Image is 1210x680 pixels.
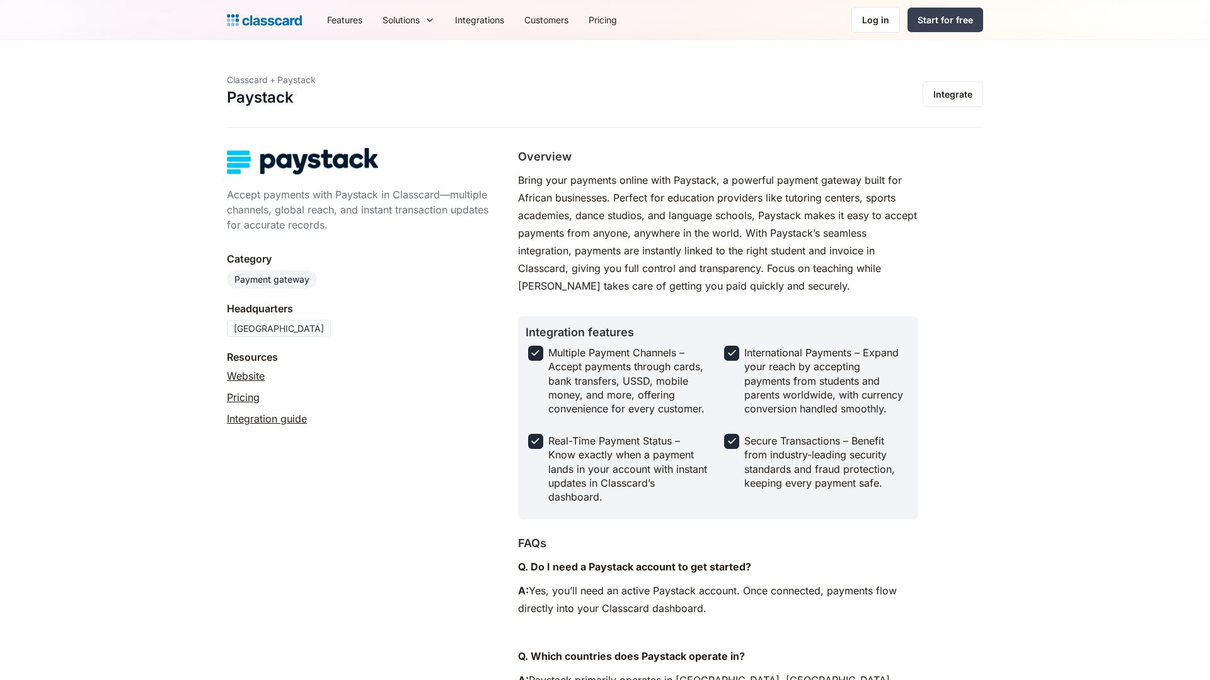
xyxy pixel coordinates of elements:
a: Customers [514,6,579,34]
a: Integrate [923,81,983,107]
a: Pricing [227,390,260,405]
div: Secure Transactions – Benefit from industry-leading security standards and fraud protection, keep... [744,434,906,490]
strong: A: [518,584,529,597]
p: Bring your payments online with Paystack, a powerful payment gateway built for African businesses... [518,171,918,295]
a: Integrations [445,6,514,34]
a: Pricing [579,6,627,34]
strong: Q. Do I need a Paystack account to get started? [518,560,751,573]
div: International Payments – Expand your reach by accepting payments from students and parents worldw... [744,346,906,416]
div: Multiple Payment Channels – Accept payments through cards, bank transfers, USSD, mobile money, an... [548,346,710,416]
div: Log in [862,13,889,26]
h2: FAQs [518,535,546,552]
div: Solutions [372,6,445,34]
div: Classcard [227,73,268,86]
div: Resources [227,349,278,365]
div: Solutions [383,13,420,26]
div: Headquarters [227,301,293,316]
div: Start for free [918,13,973,26]
a: home [227,11,302,29]
p: Yes, you’ll need an active Paystack account. Once connected, payments flow directly into your Cla... [518,582,918,617]
div: [GEOGRAPHIC_DATA] [227,320,331,337]
a: Log in [851,7,900,33]
a: Features [317,6,372,34]
div: Payment gateway [234,273,309,286]
a: Website [227,368,265,383]
a: Integration guide [227,411,307,426]
h2: Integration features [526,324,911,341]
div: Accept payments with Paystack in Classcard—multiple channels, global reach, and instant transacti... [227,187,493,232]
div: Paystack [277,73,316,86]
div: + [270,73,275,86]
div: Real-Time Payment Status – Know exactly when a payment lands in your account with instant updates... [548,434,710,504]
p: ‍ [518,623,918,641]
h2: Overview [518,148,572,165]
a: Start for free [907,8,983,32]
h1: Paystack [227,89,294,107]
strong: Q. Which countries does Paystack operate in? [518,650,745,662]
div: Category [227,251,272,266]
